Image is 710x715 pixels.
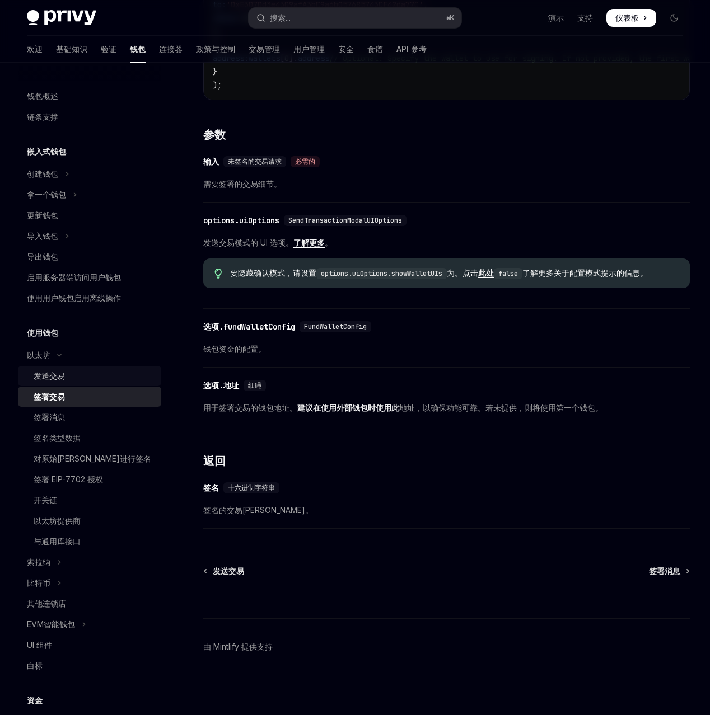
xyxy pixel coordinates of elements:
[56,44,87,54] font: 基础知识
[203,483,219,493] font: 签名
[270,13,291,22] font: 搜索...
[18,635,161,655] a: UI 组件
[367,36,383,63] a: 食谱
[27,293,121,303] font: 使用用户钱包启用离线操作
[34,433,81,443] font: 签名类型数据
[34,412,65,422] font: 签署消息
[34,495,57,505] font: 开关链
[649,566,680,576] font: 签署消息
[203,157,219,167] font: 输入
[130,36,146,63] a: 钱包
[396,44,427,54] font: API 参考
[27,36,43,63] a: 欢迎
[27,169,58,178] font: 创建钱包
[101,36,116,63] a: 验证
[214,269,222,279] svg: 提示
[203,403,297,412] font: 用于签署交易的钱包地址。
[615,13,639,22] font: 仪表板
[27,578,50,587] font: 比特币
[27,599,66,608] font: 其他连锁店
[203,505,313,515] font: 签名的交易[PERSON_NAME]。
[18,469,161,490] a: 签署 EIP-7702 授权
[34,537,81,546] font: 与通用库接口
[295,157,315,166] font: 必需的
[18,86,161,106] a: 钱包概述
[196,36,235,63] a: 政策与控制
[213,67,217,77] span: }
[248,381,261,390] font: 细绳
[18,511,161,531] a: 以太坊提供商
[27,350,50,360] font: 以太坊
[293,238,325,247] font: 了解更多
[34,516,81,525] font: 以太坊提供商
[18,594,161,614] a: 其他连锁店
[203,128,225,142] font: 参数
[18,407,161,427] a: 签署消息
[203,179,282,189] font: 需要签署的交易细节。
[27,557,50,567] font: 索拉纳
[446,13,450,22] font: ⌘
[293,44,325,54] font: 用户管理
[203,642,273,651] font: 由 Mintlify 提供支持
[494,268,522,279] code: false
[27,619,75,629] font: EVM智能钱包
[34,474,103,484] font: 签署 EIP-7702 授权
[213,80,222,90] span: );
[27,328,58,337] font: 使用钱包
[18,490,161,510] a: 开关链
[649,566,689,577] a: 签署消息
[18,164,161,184] button: 切换创建钱包部分
[34,371,65,380] font: 发送交易
[338,36,354,63] a: 安全
[230,268,316,277] font: 要隐藏确认模式，请设置
[577,12,593,23] a: 支持
[548,13,564,22] font: 演示
[367,44,383,54] font: 食谱
[640,268,648,277] font: 。
[249,8,461,28] button: 打开搜索
[522,268,640,277] font: 了解更多关于配置模式提示的信息
[18,226,161,246] button: 切换导入钱包部分
[27,231,58,241] font: 导入钱包
[325,238,333,247] font: 。
[18,107,161,127] a: 链条支撑
[18,552,161,572] button: 切换 Solana 部分
[249,36,280,63] a: 交易管理
[27,210,58,220] font: 更新钱包
[478,268,494,278] a: 此处
[18,345,161,365] button: 切换以太坊部分
[447,268,478,277] font: 为。点击
[27,272,121,282] font: 启用服务器端访问用户钱包
[159,44,183,54] font: 连接器
[18,614,161,634] button: 切换 EVM 智能钱包部分
[27,44,43,54] font: 欢迎
[203,344,266,354] font: 钱包资金的配置。
[228,483,275,492] font: 十六进制字符串
[293,238,325,248] a: 了解更多
[27,147,66,156] font: 嵌入式钱包
[196,44,235,54] font: 政策与控制
[27,190,66,199] font: 拿一个钱包
[203,215,279,225] font: options.uiOptions
[27,252,58,261] font: 导出钱包
[18,656,161,676] a: 白标
[228,157,282,166] font: 未签名的交易请求
[18,205,161,225] a: 更新钱包
[665,9,683,27] button: 切换暗模式
[18,185,161,205] button: 切换获取钱包部分
[399,403,603,412] font: 地址，以确保功能可靠。若未提供，则将使用第一个钱包。
[27,695,43,705] font: 资金
[396,36,427,63] a: API 参考
[338,44,354,54] font: 安全
[130,44,146,54] font: 钱包
[18,366,161,386] a: 发送交易
[18,428,161,448] a: 签名类型数据
[18,267,161,288] a: 启用服务器端访问用户钱包
[18,531,161,552] a: 与通用库接口
[606,9,656,27] a: 仪表板
[450,13,455,22] font: K
[101,44,116,54] font: 验证
[203,238,293,247] font: 发送交易模式的 UI 选项。
[27,91,58,101] font: 钱包概述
